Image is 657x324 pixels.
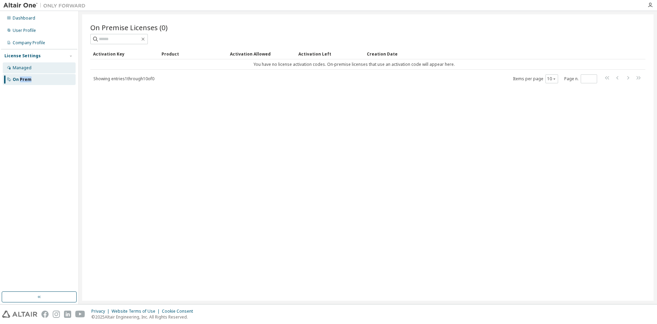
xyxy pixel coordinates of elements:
td: You have no license activation codes. On-premise licenses that use an activation code will appear... [90,59,618,70]
div: Company Profile [13,40,45,46]
div: License Settings [4,53,41,59]
p: © 2025 Altair Engineering, Inc. All Rights Reserved. [91,314,197,320]
img: linkedin.svg [64,311,71,318]
img: facebook.svg [41,311,49,318]
img: altair_logo.svg [2,311,37,318]
div: Website Terms of Use [112,309,162,314]
div: Managed [13,65,31,71]
div: Activation Left [298,48,361,59]
span: Items per page [513,74,558,83]
div: Privacy [91,309,112,314]
img: Altair One [3,2,89,9]
div: Activation Key [93,48,156,59]
span: Showing entries 1 through 10 of 0 [93,76,154,82]
img: youtube.svg [75,311,85,318]
div: Cookie Consent [162,309,197,314]
div: User Profile [13,28,36,33]
img: instagram.svg [53,311,60,318]
span: Page n. [564,74,597,83]
div: Activation Allowed [230,48,293,59]
div: Dashboard [13,15,35,21]
span: On Premise Licenses (0) [90,23,168,32]
div: Creation Date [367,48,615,59]
div: On Prem [13,77,31,82]
button: 10 [547,76,556,82]
div: Product [162,48,224,59]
